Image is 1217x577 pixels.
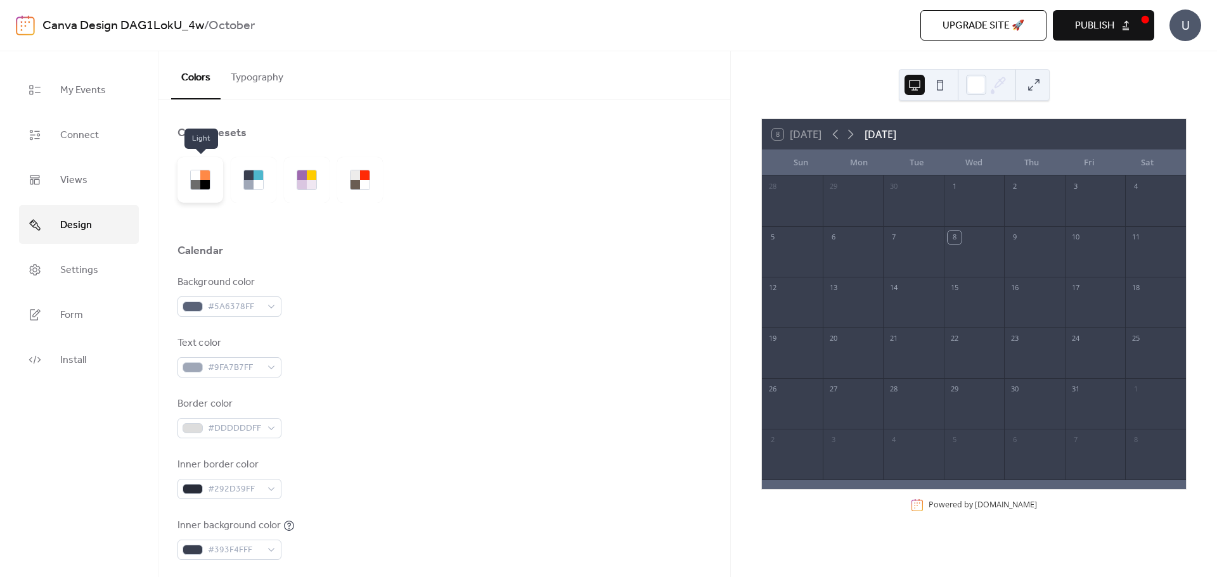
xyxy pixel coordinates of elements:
[1075,18,1114,34] span: Publish
[827,433,840,447] div: 3
[766,383,780,396] div: 26
[1129,383,1143,396] div: 1
[19,160,139,199] a: Views
[184,129,218,149] span: Light
[208,421,261,436] span: #DDDDDDFF
[16,15,35,35] img: logo
[887,383,901,396] div: 28
[1118,150,1176,175] div: Sat
[1003,150,1060,175] div: Thu
[208,543,261,558] span: #393F4FFF
[19,205,139,244] a: Design
[887,281,901,295] div: 14
[948,281,962,295] div: 15
[1069,332,1083,346] div: 24
[1129,433,1143,447] div: 8
[177,336,279,351] div: Text color
[60,350,86,370] span: Install
[948,332,962,346] div: 22
[887,180,901,194] div: 30
[1169,10,1201,41] div: U
[830,150,887,175] div: Mon
[766,433,780,447] div: 2
[177,457,279,472] div: Inner border color
[948,383,962,396] div: 29
[948,180,962,194] div: 1
[945,150,1003,175] div: Wed
[60,215,92,235] span: Design
[19,340,139,379] a: Install
[948,231,962,244] div: 8
[1129,332,1143,346] div: 25
[766,231,780,244] div: 5
[1129,231,1143,244] div: 11
[221,51,293,98] button: Typography
[1008,231,1022,244] div: 9
[1060,150,1118,175] div: Fri
[1129,281,1143,295] div: 18
[865,127,896,142] div: [DATE]
[177,275,279,290] div: Background color
[827,383,840,396] div: 27
[208,360,261,376] span: #9FA7B7FF
[772,150,830,175] div: Sun
[60,80,106,100] span: My Events
[1008,332,1022,346] div: 23
[887,150,945,175] div: Tue
[204,14,209,38] b: /
[19,250,139,289] a: Settings
[1069,383,1083,396] div: 31
[171,51,221,99] button: Colors
[887,433,901,447] div: 4
[887,231,901,244] div: 7
[60,125,99,145] span: Connect
[177,396,279,412] div: Border color
[1069,433,1083,447] div: 7
[827,180,840,194] div: 29
[208,300,261,315] span: #5A6378FF
[1069,281,1083,295] div: 17
[1008,383,1022,396] div: 30
[887,332,901,346] div: 21
[42,14,204,38] a: Canva Design DAG1LokU_4w
[1129,180,1143,194] div: 4
[1069,231,1083,244] div: 10
[920,10,1046,41] button: Upgrade site 🚀
[177,125,247,141] div: Color Presets
[60,170,87,190] span: Views
[975,499,1037,510] a: [DOMAIN_NAME]
[948,433,962,447] div: 5
[1008,281,1022,295] div: 16
[827,231,840,244] div: 6
[208,482,261,497] span: #292D39FF
[60,260,98,280] span: Settings
[177,243,223,258] div: Calendar
[19,70,139,109] a: My Events
[1008,433,1022,447] div: 6
[177,518,281,533] div: Inner background color
[827,332,840,346] div: 20
[1008,180,1022,194] div: 2
[60,305,83,325] span: Form
[827,281,840,295] div: 13
[766,180,780,194] div: 28
[19,295,139,334] a: Form
[943,18,1024,34] span: Upgrade site 🚀
[766,332,780,346] div: 19
[929,499,1037,510] div: Powered by
[1069,180,1083,194] div: 3
[209,14,255,38] b: October
[766,281,780,295] div: 12
[1053,10,1154,41] button: Publish
[19,115,139,154] a: Connect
